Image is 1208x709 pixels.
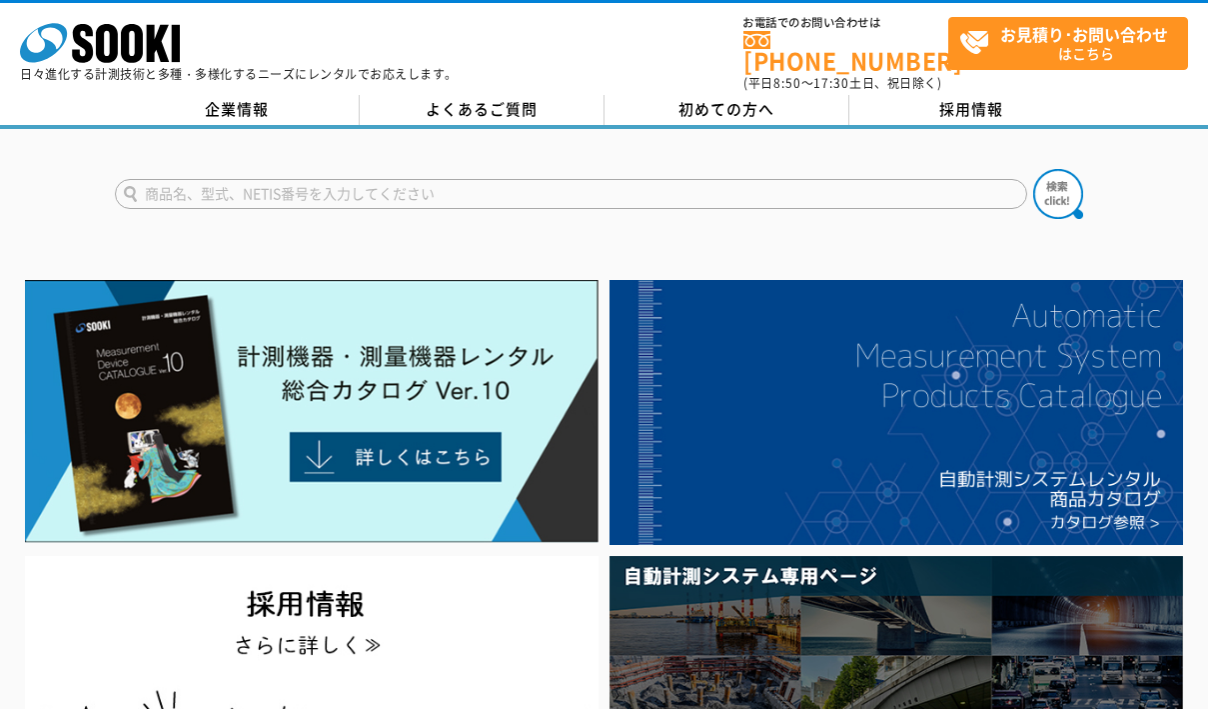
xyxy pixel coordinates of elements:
a: 採用情報 [849,95,1094,125]
img: 自動計測システムカタログ [609,280,1182,545]
img: Catalog Ver10 [25,280,598,543]
a: [PHONE_NUMBER] [743,31,948,72]
span: はこちら [959,18,1187,68]
span: 8:50 [773,74,801,92]
p: 日々進化する計測技術と多種・多様化するニーズにレンタルでお応えします。 [20,68,458,80]
a: よくあるご質問 [360,95,604,125]
a: 初めての方へ [604,95,849,125]
span: お電話でのお問い合わせは [743,17,948,29]
span: 初めての方へ [678,98,774,120]
a: お見積り･お問い合わせはこちら [948,17,1188,70]
a: 企業情報 [115,95,360,125]
strong: お見積り･お問い合わせ [1000,22,1168,46]
input: 商品名、型式、NETIS番号を入力してください [115,179,1027,209]
span: 17:30 [813,74,849,92]
img: btn_search.png [1033,169,1083,219]
span: (平日 ～ 土日、祝日除く) [743,74,941,92]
